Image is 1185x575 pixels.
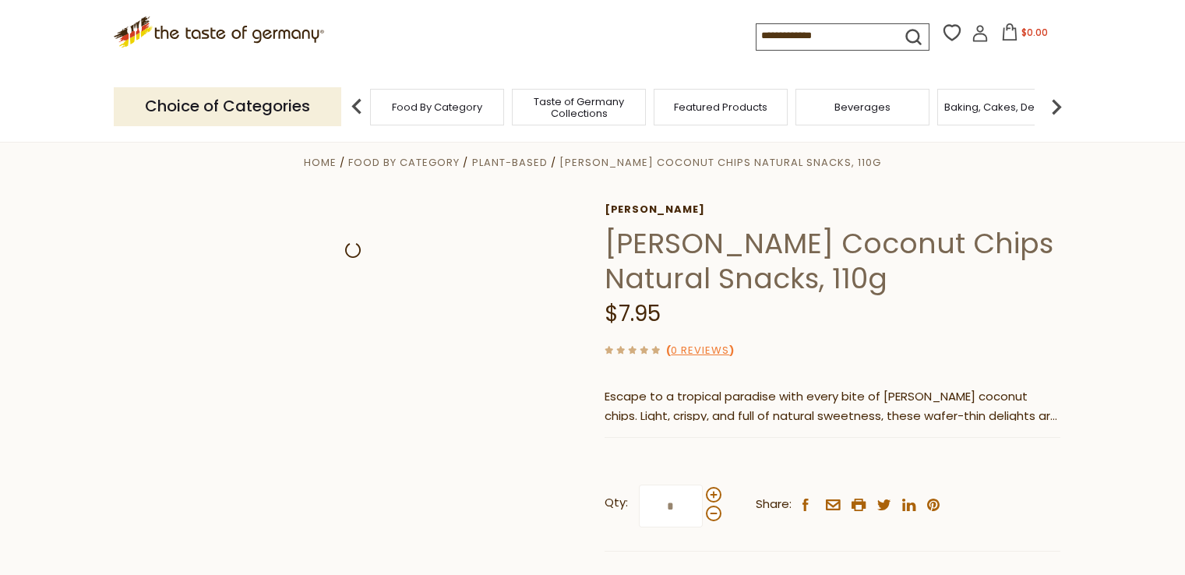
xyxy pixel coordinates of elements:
a: 0 Reviews [671,343,729,359]
button: $0.00 [992,23,1058,47]
img: previous arrow [341,91,372,122]
img: next arrow [1041,91,1072,122]
a: Featured Products [674,101,767,113]
a: Food By Category [392,101,482,113]
a: Home [304,155,337,170]
span: Share: [756,495,792,514]
p: Escape to a tropical paradise with every bite of [PERSON_NAME] coconut chips. Light, crispy, and ... [605,387,1060,426]
a: [PERSON_NAME] Coconut Chips Natural Snacks, 110g [559,155,881,170]
h1: [PERSON_NAME] Coconut Chips Natural Snacks, 110g [605,226,1060,296]
a: Food By Category [348,155,460,170]
span: $7.95 [605,298,661,329]
span: $0.00 [1021,26,1048,39]
a: [PERSON_NAME] [605,203,1060,216]
strong: Qty: [605,493,628,513]
a: Taste of Germany Collections [517,96,641,119]
a: Beverages [834,101,891,113]
a: Plant-Based [472,155,548,170]
input: Qty: [639,485,703,527]
span: ( ) [666,343,734,358]
a: Baking, Cakes, Desserts [944,101,1065,113]
p: Choice of Categories [114,87,341,125]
